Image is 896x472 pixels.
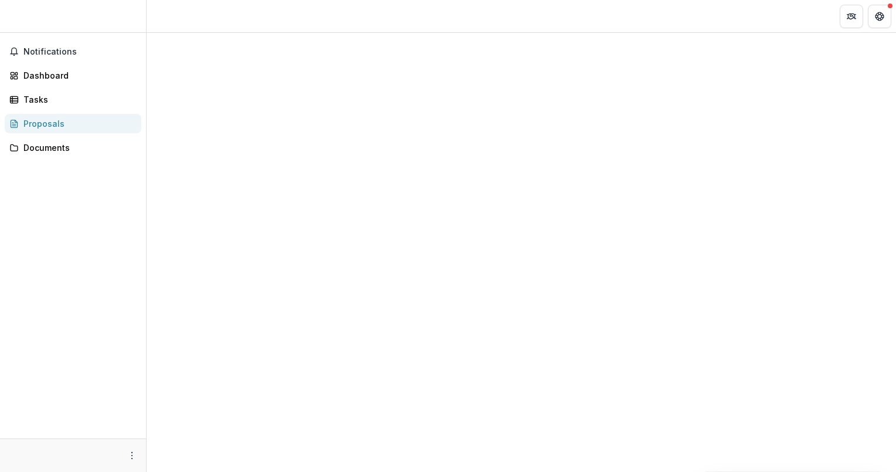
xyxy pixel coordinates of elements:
[23,69,132,82] div: Dashboard
[5,114,141,133] a: Proposals
[840,5,863,28] button: Partners
[23,47,137,57] span: Notifications
[23,141,132,154] div: Documents
[23,117,132,130] div: Proposals
[5,138,141,157] a: Documents
[5,66,141,85] a: Dashboard
[868,5,891,28] button: Get Help
[5,42,141,61] button: Notifications
[5,90,141,109] a: Tasks
[125,449,139,463] button: More
[23,93,132,106] div: Tasks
